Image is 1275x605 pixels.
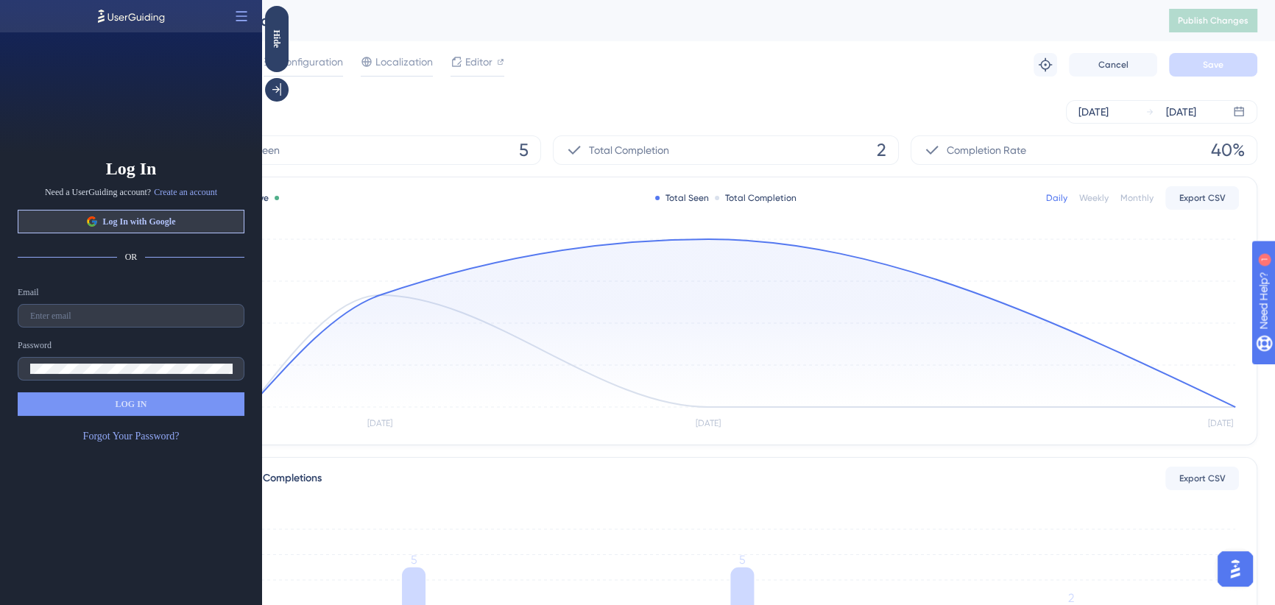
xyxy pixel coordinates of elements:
div: Daily [1046,192,1067,204]
span: Need a UserGuiding account? [45,186,151,198]
span: Configuration [278,53,343,71]
span: Save [1203,59,1223,71]
a: Forgot Your Password? [83,428,180,445]
span: Total Completion [589,141,669,159]
span: Completion Rate [947,141,1026,159]
span: Log In [106,157,157,180]
div: 1 [102,7,107,19]
div: Total Step Completions [213,470,322,487]
span: OR [125,251,138,263]
tspan: [DATE] [1208,418,1233,428]
div: [DATE] [1078,103,1109,121]
button: LOG IN [18,392,244,416]
tspan: 5 [411,553,417,567]
tspan: [DATE] [696,418,721,428]
button: Log In with Google [18,210,244,233]
span: Log In with Google [102,216,175,227]
span: Editor [465,53,492,71]
button: Publish Changes [1169,9,1257,32]
div: Weekly [1079,192,1109,204]
span: 40% [1211,138,1245,162]
span: Need Help? [35,4,92,21]
span: Publish Changes [1178,15,1248,26]
div: Total Completion [715,192,797,204]
div: [DATE] [1166,103,1196,121]
span: LOG IN [115,398,146,410]
span: 5 [519,138,529,162]
div: Add Contact [194,10,1132,31]
button: Export CSV [1165,186,1239,210]
iframe: UserGuiding AI Assistant Launcher [1213,547,1257,591]
tspan: 2 [1068,591,1074,605]
button: Save [1169,53,1257,77]
span: Export CSV [1179,192,1226,204]
button: Export CSV [1165,467,1239,490]
span: Localization [375,53,433,71]
span: Export CSV [1179,473,1226,484]
span: Cancel [1098,59,1129,71]
tspan: 5 [739,553,746,567]
input: Enter email [30,311,232,321]
button: Cancel [1069,53,1157,77]
div: Total Seen [655,192,709,204]
div: Email [18,286,39,298]
span: 2 [877,138,886,162]
a: Create an account [154,186,217,198]
div: Password [18,339,52,351]
div: Monthly [1120,192,1154,204]
tspan: [DATE] [367,418,392,428]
